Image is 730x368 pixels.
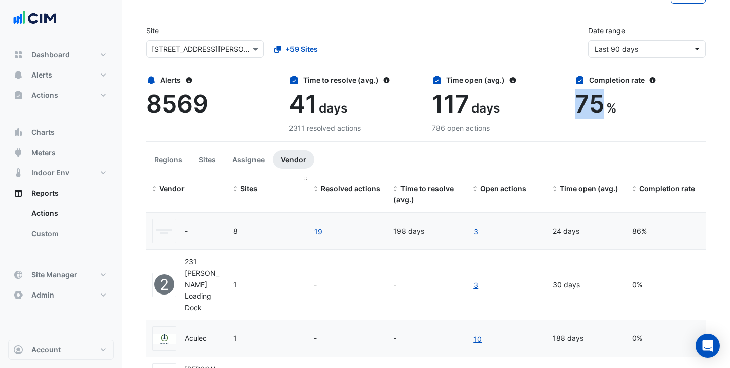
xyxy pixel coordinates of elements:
[13,50,23,60] app-icon: Dashboard
[146,75,277,85] div: Alerts
[432,123,563,133] div: 786 open actions
[224,150,273,169] button: Assignee
[471,100,500,116] span: days
[191,150,224,169] button: Sites
[473,226,479,237] a: 3
[8,203,114,248] div: Reports
[560,184,618,193] span: Time open (avg.)
[473,279,479,291] a: 3
[480,184,526,193] span: Open actions
[160,277,169,292] span: 2
[13,127,23,137] app-icon: Charts
[319,100,347,116] span: days
[152,274,177,295] fa-layers: 231 Elizabeth Loading Dock
[31,90,58,100] span: Actions
[159,184,185,193] span: Vendor
[31,345,61,355] span: Account
[432,89,469,119] span: 117
[13,188,23,198] app-icon: Reports
[393,279,461,291] div: -
[393,226,461,237] div: 198 days
[606,100,617,116] span: %
[289,123,420,133] div: 2311 resolved actions
[8,85,114,105] button: Actions
[23,203,114,224] a: Actions
[289,75,420,85] div: Time to resolve (avg.)
[233,280,237,289] span: 231 Elizabeth St
[8,265,114,285] button: Site Manager
[553,333,620,344] div: 188 days
[8,45,114,65] button: Dashboard
[314,333,381,344] div: -
[31,127,55,137] span: Charts
[8,142,114,163] button: Meters
[8,163,114,183] button: Indoor Env
[31,188,59,198] span: Reports
[31,148,56,158] span: Meters
[393,184,454,204] span: Time to resolve (avg.)
[146,25,159,36] label: Site
[31,168,69,178] span: Indoor Env
[13,90,23,100] app-icon: Actions
[185,226,188,237] div: -
[153,334,176,344] img: Aculec
[13,270,23,280] app-icon: Site Manager
[285,44,318,54] span: +59 Sites
[553,226,620,237] div: 24 days
[632,226,700,237] div: 86%
[575,89,604,119] span: 75
[696,334,720,358] div: Open Intercom Messenger
[8,285,114,305] button: Admin
[268,40,324,58] button: +59 Sites
[588,40,706,58] button: Last 90 days
[233,227,238,235] span: 1 Shelley Street 11-33 Exhibition Street 14 Stratton Street 167 Macquarie St 275 George Street 69...
[12,8,58,28] img: Company Logo
[31,50,70,60] span: Dashboard
[273,150,314,169] button: Vendor
[31,290,54,300] span: Admin
[13,70,23,80] app-icon: Alerts
[289,89,317,119] span: 41
[13,168,23,178] app-icon: Indoor Env
[23,224,114,244] a: Custom
[632,183,700,195] div: Completion (%) = Resolved Actions / (Resolved Actions + Open Actions)
[146,150,191,169] button: Regions
[185,333,207,344] div: Aculec
[632,279,700,291] div: 0%
[8,65,114,85] button: Alerts
[553,279,620,291] div: 30 days
[432,75,563,85] div: Time open (avg.)
[639,184,695,193] span: Completion rate
[146,89,208,119] span: 8569
[314,279,381,291] div: -
[8,122,114,142] button: Charts
[321,184,380,193] span: Resolved actions
[8,340,114,360] button: Account
[31,270,77,280] span: Site Manager
[31,70,52,80] span: Alerts
[240,184,258,193] span: Sites
[185,256,221,314] div: 231 [PERSON_NAME] Loading Dock
[233,334,237,342] span: 105 Phillip Street
[314,226,323,237] a: 19
[575,75,706,85] div: Completion rate
[8,183,114,203] button: Reports
[13,290,23,300] app-icon: Admin
[588,25,625,36] label: Date range
[632,333,700,344] div: 0%
[13,148,23,158] app-icon: Meters
[595,45,638,53] span: 05 Jul 25 - 03 Oct 25
[393,333,461,344] div: -
[473,333,482,345] a: 10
